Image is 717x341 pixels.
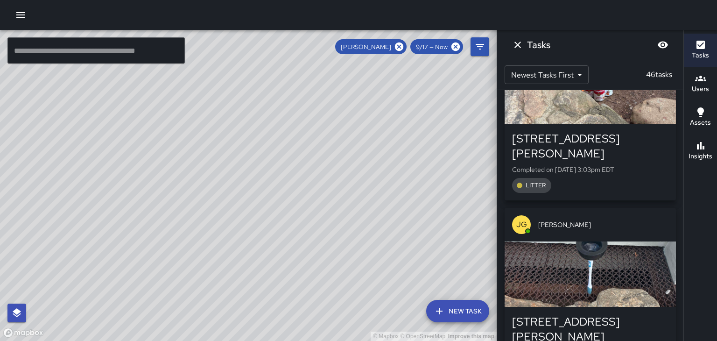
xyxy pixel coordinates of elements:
h6: Users [692,84,709,94]
h6: Tasks [527,37,550,52]
button: Dismiss [508,36,527,54]
p: JG [516,219,527,230]
button: New Task [426,300,489,322]
button: Blur [654,36,672,54]
div: [STREET_ADDRESS][PERSON_NAME] [512,131,668,161]
div: [PERSON_NAME] [335,39,407,54]
span: LITTER [520,181,551,189]
p: Completed on [DATE] 3:03pm EDT [512,165,668,174]
button: Users [684,67,717,101]
span: [PERSON_NAME] [335,43,397,51]
p: 46 tasks [642,69,676,80]
div: Newest Tasks First [505,65,589,84]
button: Filters [471,37,489,56]
button: Assets [684,101,717,135]
button: Insights [684,135,717,168]
button: JG[PERSON_NAME][STREET_ADDRESS][PERSON_NAME]Completed on [DATE] 3:03pm EDTLITTER [505,25,676,200]
h6: Assets [690,118,711,128]
div: 9/17 — Now [410,39,463,54]
h6: Insights [689,151,712,162]
span: 9/17 — Now [410,43,453,51]
button: Tasks [684,34,717,67]
span: [PERSON_NAME] [538,220,668,229]
h6: Tasks [692,50,709,61]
